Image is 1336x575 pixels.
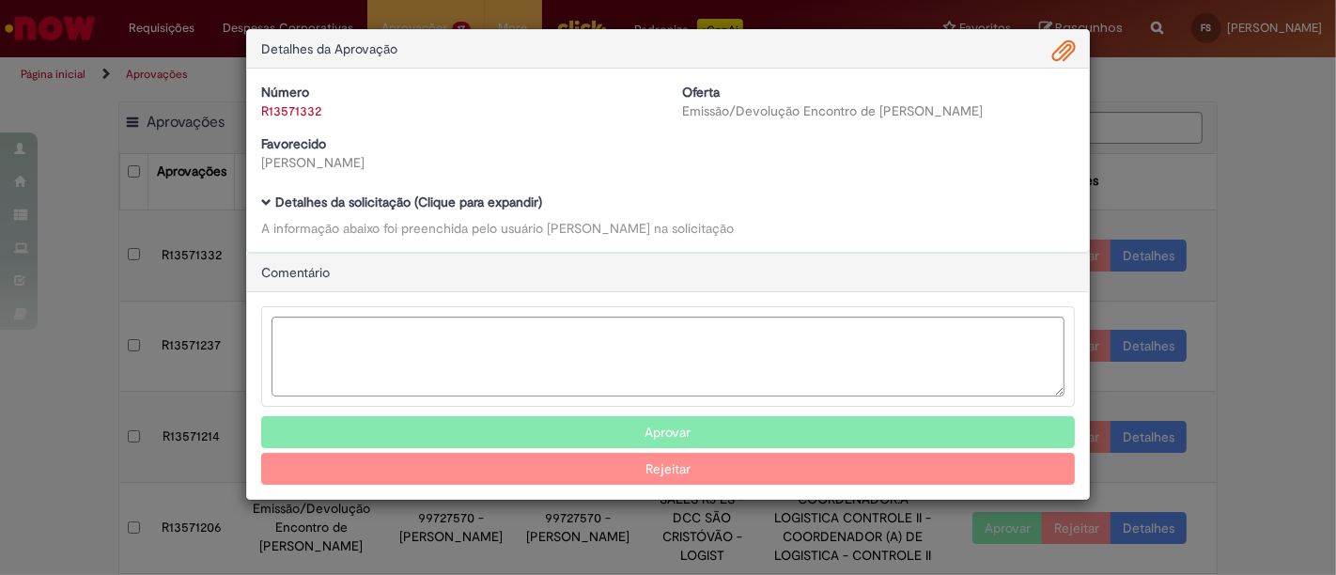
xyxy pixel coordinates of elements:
span: Comentário [261,264,330,281]
b: Oferta [682,84,720,101]
button: Rejeitar [261,453,1075,485]
b: Número [261,84,309,101]
div: A informação abaixo foi preenchida pelo usuário [PERSON_NAME] na solicitação [261,219,1075,238]
b: Favorecido [261,135,326,152]
div: Emissão/Devolução Encontro de [PERSON_NAME] [682,101,1075,120]
div: [PERSON_NAME] [261,153,654,172]
h5: Detalhes da solicitação (Clique para expandir) [261,195,1075,210]
b: Detalhes da solicitação (Clique para expandir) [275,194,542,210]
button: Aprovar [261,416,1075,448]
a: R13571332 [261,102,321,119]
span: Detalhes da Aprovação [261,40,397,57]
